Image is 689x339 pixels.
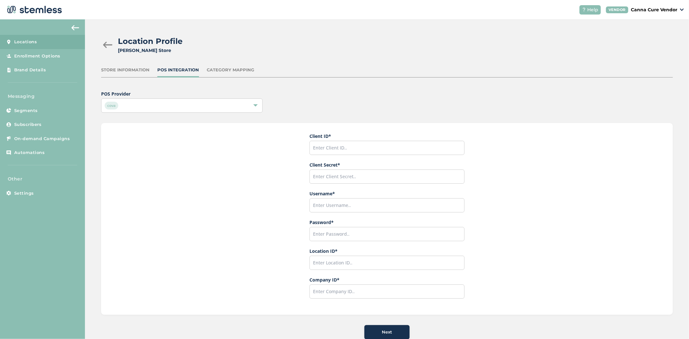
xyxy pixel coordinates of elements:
span: Help [587,6,598,13]
span: Locations [14,39,37,45]
input: Enter Client Secret.. [309,169,465,184]
p: Canna Cure Vendor [631,6,677,13]
img: icon_down-arrow-small-66adaf34.svg [680,8,684,11]
span: Next [382,329,392,335]
label: Company ID [309,276,465,283]
input: Enter Location ID.. [309,256,465,270]
input: Enter Password.. [309,227,465,241]
label: Client Secret [309,161,465,168]
label: Client ID [309,133,465,139]
input: Enter Username.. [309,198,465,212]
div: [PERSON_NAME] Store [118,47,183,54]
label: Password [309,219,465,226]
iframe: Chat Widget [657,308,689,339]
label: POS Provider [101,90,292,97]
div: POS Integration [157,67,199,73]
label: Username [309,190,465,197]
div: VENDOR [606,6,628,13]
span: Enrollment Options [14,53,60,59]
span: Segments [14,108,38,114]
span: cova [105,102,118,109]
div: Store Information [101,67,150,73]
img: logo-dark-0685b13c.svg [5,3,62,16]
img: icon-help-white-03924b79.svg [582,8,586,12]
h2: Location Profile [118,36,183,47]
span: Subscribers [14,121,42,128]
span: On-demand Campaigns [14,136,70,142]
img: icon-arrow-back-accent-c549486e.svg [71,25,79,30]
span: Brand Details [14,67,46,73]
span: Settings [14,190,34,197]
input: Enter Client ID.. [309,141,465,155]
label: Location ID [309,248,465,254]
span: Automations [14,149,45,156]
div: Category Mapping [207,67,254,73]
input: Enter Company ID.. [309,284,465,299]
